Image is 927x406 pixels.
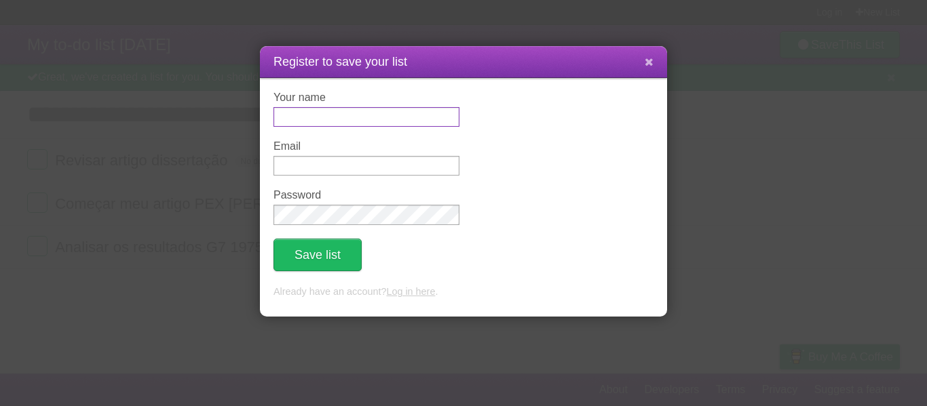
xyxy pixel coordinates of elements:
[273,239,362,271] button: Save list
[273,189,459,201] label: Password
[273,53,654,71] h1: Register to save your list
[273,285,654,300] p: Already have an account? .
[386,286,435,297] a: Log in here
[273,140,459,153] label: Email
[273,92,459,104] label: Your name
